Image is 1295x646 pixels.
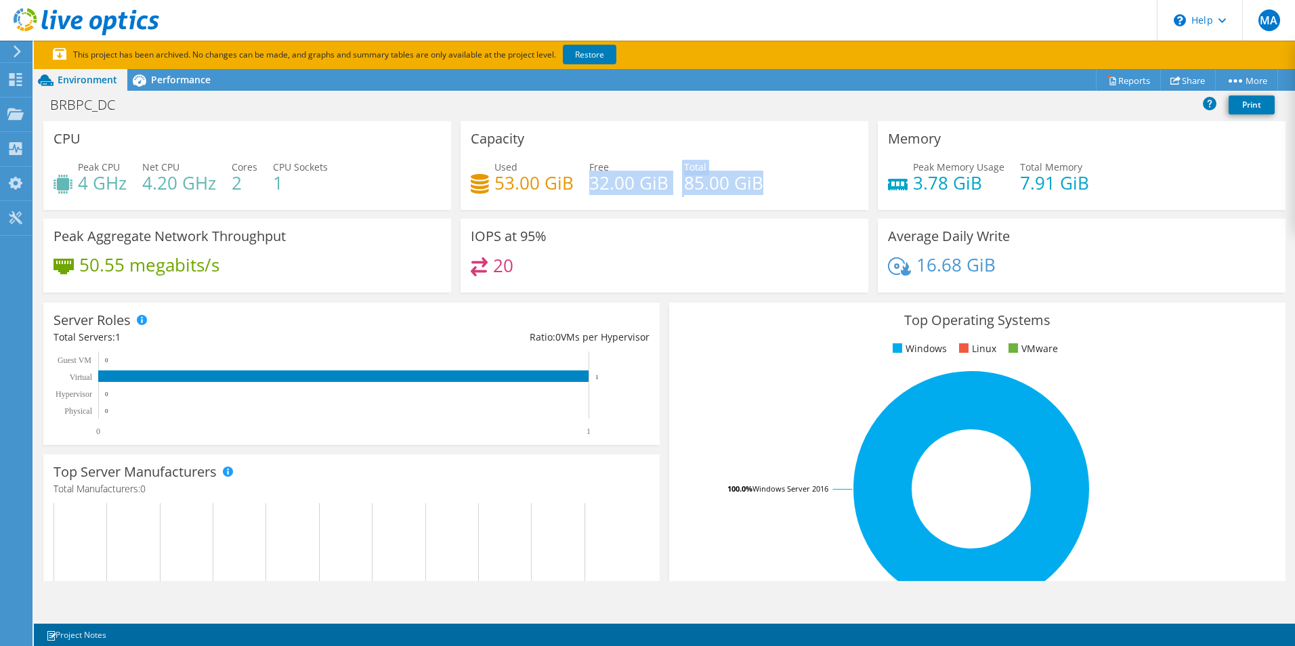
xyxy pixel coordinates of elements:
h3: Server Roles [54,313,131,328]
h3: IOPS at 95% [471,229,547,244]
p: This project has been archived. No changes can be made, and graphs and summary tables are only av... [53,47,717,62]
text: Physical [64,406,92,416]
text: 0 [96,427,100,436]
h4: 20 [493,258,513,273]
h3: CPU [54,131,81,146]
h4: 85.00 GiB [684,175,763,190]
text: Guest VM [58,356,91,365]
span: Total Memory [1020,160,1082,173]
h3: Peak Aggregate Network Throughput [54,229,286,244]
div: Total Servers: [54,330,352,345]
svg: \n [1174,14,1186,26]
li: Windows [889,341,947,356]
h4: 3.78 GiB [913,175,1004,190]
div: Ratio: VMs per Hypervisor [352,330,650,345]
tspan: Windows Server 2016 [752,483,828,494]
h1: BRBPC_DC [44,98,136,112]
span: MA [1258,9,1280,31]
span: Net CPU [142,160,179,173]
text: 0 [105,357,108,364]
span: Performance [151,73,211,86]
h4: 50.55 megabits/s [79,257,219,272]
span: 0 [555,330,561,343]
a: Share [1160,70,1216,91]
a: Reports [1096,70,1161,91]
a: Print [1229,95,1275,114]
span: Cores [232,160,257,173]
h4: Total Manufacturers: [54,481,650,496]
span: Used [494,160,517,173]
h4: 1 [273,175,328,190]
a: Restore [563,45,616,64]
span: Peak CPU [78,160,120,173]
h4: 16.68 GiB [916,257,996,272]
h3: Average Daily Write [888,229,1010,244]
li: Linux [956,341,996,356]
h4: 32.00 GiB [589,175,668,190]
text: 1 [587,427,591,436]
a: Project Notes [37,626,116,643]
text: 1 [595,374,599,381]
span: CPU Sockets [273,160,328,173]
text: 0 [105,408,108,414]
span: 1 [115,330,121,343]
h3: Top Operating Systems [679,313,1275,328]
h4: 4.20 GHz [142,175,216,190]
span: Environment [58,73,117,86]
span: Free [589,160,609,173]
h4: 53.00 GiB [494,175,574,190]
text: Hypervisor [56,389,92,399]
h4: 2 [232,175,257,190]
h3: Capacity [471,131,524,146]
span: Total [684,160,706,173]
h3: Memory [888,131,941,146]
span: Peak Memory Usage [913,160,1004,173]
text: 0 [105,391,108,397]
text: Virtual [70,372,93,382]
li: VMware [1005,341,1058,356]
tspan: 100.0% [727,483,752,494]
a: More [1215,70,1278,91]
h3: Top Server Manufacturers [54,465,217,479]
span: 0 [140,482,146,495]
h4: 4 GHz [78,175,127,190]
h4: 7.91 GiB [1020,175,1089,190]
